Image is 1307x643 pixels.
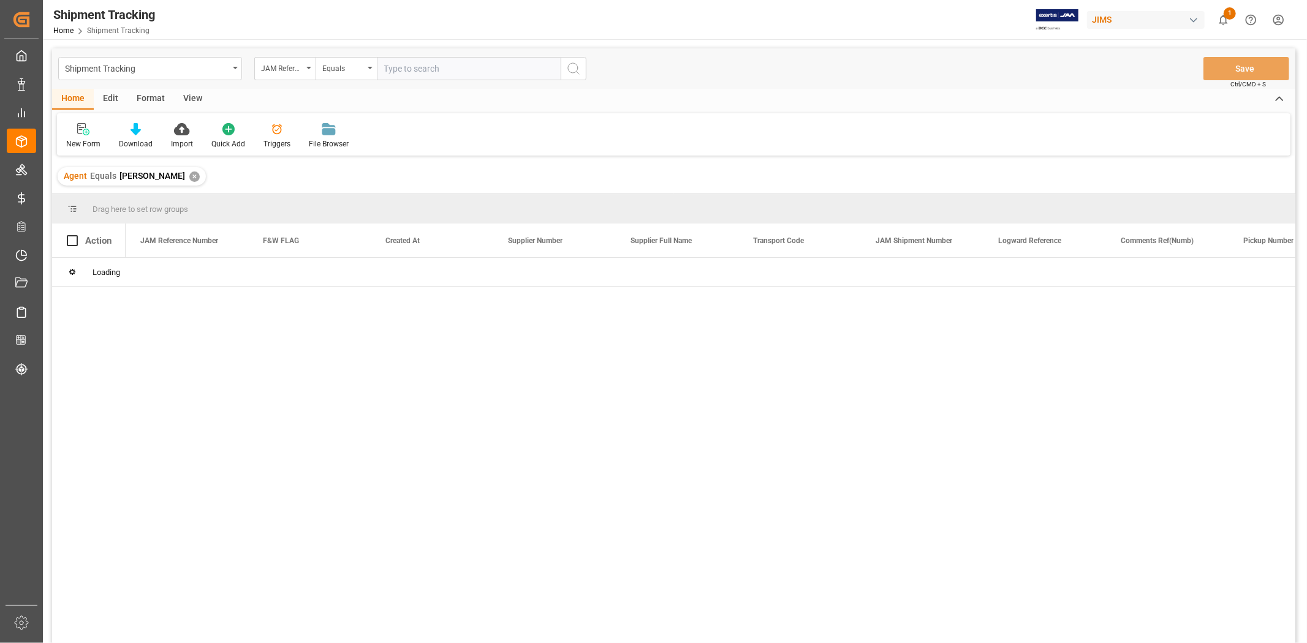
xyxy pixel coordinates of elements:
[1087,8,1210,31] button: JIMS
[1224,7,1236,20] span: 1
[174,89,211,110] div: View
[53,26,74,35] a: Home
[254,57,316,80] button: open menu
[90,171,116,181] span: Equals
[119,171,185,181] span: [PERSON_NAME]
[66,138,100,149] div: New Form
[93,205,188,214] span: Drag here to set row groups
[1203,57,1289,80] button: Save
[93,268,120,277] span: Loading
[140,236,218,245] span: JAM Reference Number
[1210,6,1237,34] button: show 1 new notifications
[1036,9,1078,31] img: Exertis%20JAM%20-%20Email%20Logo.jpg_1722504956.jpg
[53,6,155,24] div: Shipment Tracking
[263,138,290,149] div: Triggers
[631,236,692,245] span: Supplier Full Name
[377,57,561,80] input: Type to search
[58,57,242,80] button: open menu
[876,236,952,245] span: JAM Shipment Number
[309,138,349,149] div: File Browser
[385,236,420,245] span: Created At
[316,57,377,80] button: open menu
[998,236,1061,245] span: Logward Reference
[1237,6,1265,34] button: Help Center
[1087,11,1205,29] div: JIMS
[508,236,563,245] span: Supplier Number
[322,60,364,74] div: Equals
[261,60,303,74] div: JAM Reference Number
[189,171,200,182] div: ✕
[211,138,245,149] div: Quick Add
[85,235,112,246] div: Action
[263,236,299,245] span: F&W FLAG
[1230,80,1266,89] span: Ctrl/CMD + S
[171,138,193,149] div: Import
[119,138,153,149] div: Download
[127,89,174,110] div: Format
[52,89,94,110] div: Home
[65,60,229,75] div: Shipment Tracking
[1243,236,1294,245] span: Pickup Number
[753,236,804,245] span: Transport Code
[561,57,586,80] button: search button
[94,89,127,110] div: Edit
[1121,236,1194,245] span: Comments Ref(Numb)
[64,171,87,181] span: Agent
